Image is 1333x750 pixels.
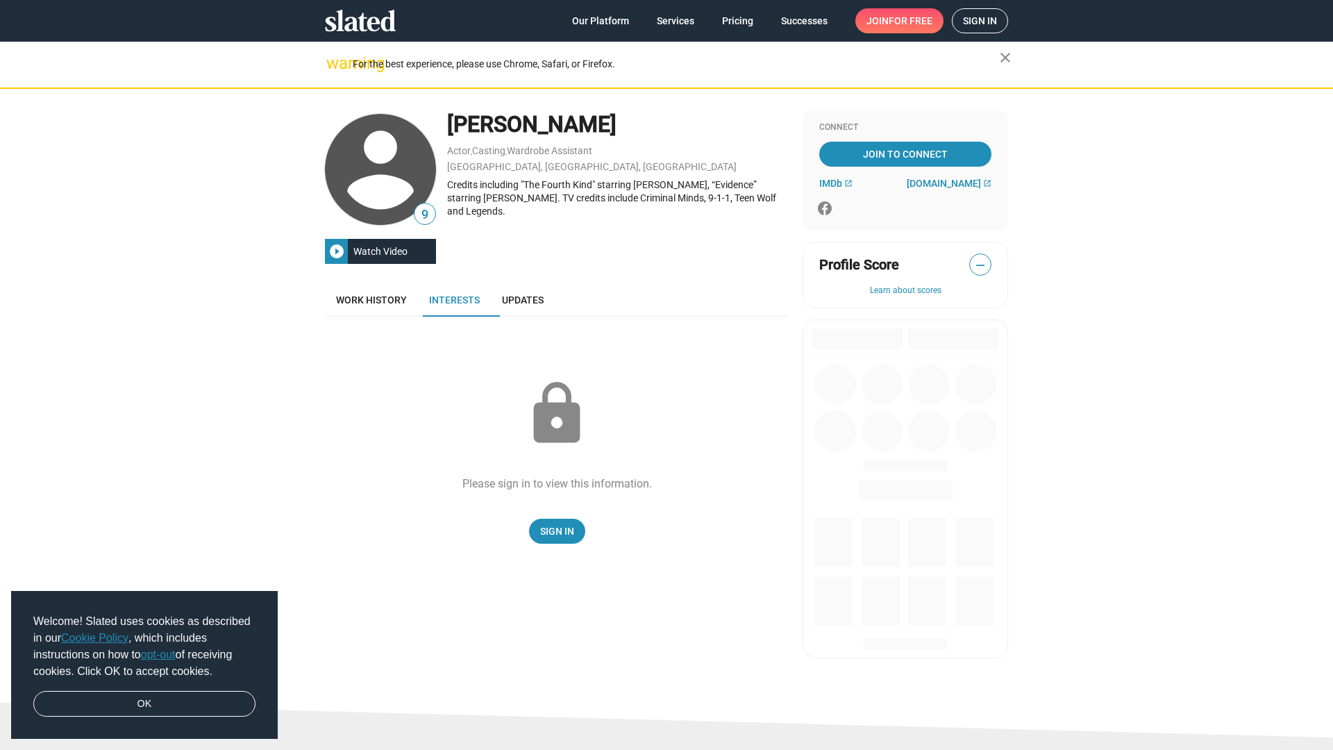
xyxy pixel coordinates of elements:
[844,179,853,187] mat-icon: open_in_new
[781,8,828,33] span: Successes
[819,178,842,189] span: IMDb
[505,148,507,156] span: ,
[657,8,694,33] span: Services
[997,49,1014,66] mat-icon: close
[429,294,480,306] span: Interests
[336,294,407,306] span: Work history
[866,8,932,33] span: Join
[970,256,991,274] span: —
[447,161,737,172] a: [GEOGRAPHIC_DATA], [GEOGRAPHIC_DATA], [GEOGRAPHIC_DATA]
[855,8,944,33] a: Joinfor free
[819,142,991,167] a: Join To Connect
[507,145,592,156] a: Wardrobe Assistant
[907,178,981,189] span: [DOMAIN_NAME]
[963,9,997,33] span: Sign in
[326,55,343,72] mat-icon: warning
[907,178,991,189] a: [DOMAIN_NAME]
[572,8,629,33] span: Our Platform
[502,294,544,306] span: Updates
[447,110,789,140] div: [PERSON_NAME]
[646,8,705,33] a: Services
[491,283,555,317] a: Updates
[33,691,255,717] a: dismiss cookie message
[61,632,128,644] a: Cookie Policy
[325,283,418,317] a: Work history
[348,239,413,264] div: Watch Video
[141,649,176,660] a: opt-out
[472,145,505,156] a: Casting
[353,55,1000,74] div: For the best experience, please use Chrome, Safari, or Firefox.
[529,519,585,544] a: Sign In
[561,8,640,33] a: Our Platform
[711,8,764,33] a: Pricing
[33,613,255,680] span: Welcome! Slated uses cookies as described in our , which includes instructions on how to of recei...
[414,206,435,224] span: 9
[447,145,471,156] a: Actor
[770,8,839,33] a: Successes
[819,178,853,189] a: IMDb
[952,8,1008,33] a: Sign in
[471,148,472,156] span: ,
[522,379,592,449] mat-icon: lock
[889,8,932,33] span: for free
[418,283,491,317] a: Interests
[447,178,789,217] div: Credits including "The Fourth Kind" starring [PERSON_NAME], “Evidence” starring [PERSON_NAME]. TV...
[11,591,278,740] div: cookieconsent
[540,519,574,544] span: Sign In
[722,8,753,33] span: Pricing
[325,239,436,264] button: Watch Video
[819,256,899,274] span: Profile Score
[819,122,991,133] div: Connect
[822,142,989,167] span: Join To Connect
[983,179,991,187] mat-icon: open_in_new
[819,285,991,297] button: Learn about scores
[462,476,652,491] div: Please sign in to view this information.
[328,243,345,260] mat-icon: play_circle_filled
